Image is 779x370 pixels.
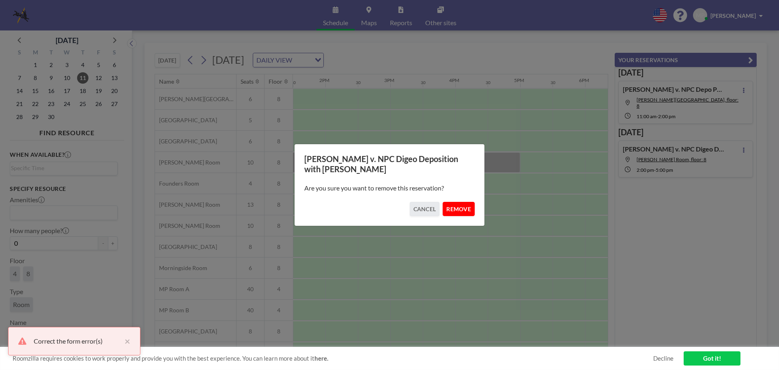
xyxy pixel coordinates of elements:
h3: [PERSON_NAME] v. NPC Digeo Deposition with [PERSON_NAME] [304,154,475,174]
span: Roomzilla requires cookies to work properly and provide you with the best experience. You can lea... [13,355,653,362]
button: CANCEL [410,202,440,216]
div: Correct the form error(s) [34,336,121,346]
a: here. [314,355,328,362]
button: close [121,336,130,346]
a: Decline [653,355,674,362]
a: Got it! [684,351,740,366]
p: Are you sure you want to remove this reservation? [304,184,475,192]
button: REMOVE [443,202,475,216]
